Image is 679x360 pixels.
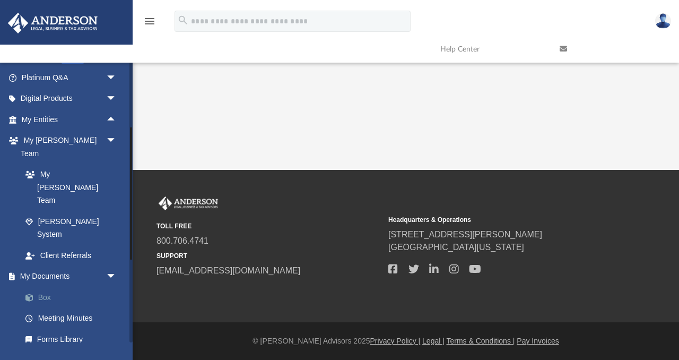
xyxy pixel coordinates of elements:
[447,337,515,345] a: Terms & Conditions |
[156,196,220,210] img: Anderson Advisors Platinum Portal
[370,337,421,345] a: Privacy Policy |
[15,329,127,350] a: Forms Library
[106,130,127,152] span: arrow_drop_down
[15,308,133,329] a: Meeting Minutes
[15,245,127,266] a: Client Referrals
[388,230,542,239] a: [STREET_ADDRESS][PERSON_NAME]
[133,336,679,347] div: © [PERSON_NAME] Advisors 2025
[655,13,671,29] img: User Pic
[517,337,559,345] a: Pay Invoices
[7,266,133,287] a: My Documentsarrow_drop_down
[156,251,381,261] small: SUPPORT
[7,67,133,88] a: Platinum Q&Aarrow_drop_down
[7,130,127,164] a: My [PERSON_NAME] Teamarrow_drop_down
[422,337,445,345] a: Legal |
[156,221,381,231] small: TOLL FREE
[15,287,133,308] a: Box
[388,243,524,252] a: [GEOGRAPHIC_DATA][US_STATE]
[143,15,156,28] i: menu
[15,211,127,245] a: [PERSON_NAME] System
[432,28,552,70] a: Help Center
[15,164,122,211] a: My [PERSON_NAME] Team
[143,20,156,28] a: menu
[7,109,133,130] a: My Entitiesarrow_drop_up
[106,266,127,288] span: arrow_drop_down
[156,266,300,275] a: [EMAIL_ADDRESS][DOMAIN_NAME]
[177,14,189,26] i: search
[7,88,133,109] a: Digital Productsarrow_drop_down
[106,67,127,89] span: arrow_drop_down
[106,88,127,110] span: arrow_drop_down
[388,215,613,225] small: Headquarters & Operations
[156,236,208,245] a: 800.706.4741
[5,13,101,33] img: Anderson Advisors Platinum Portal
[106,109,127,131] span: arrow_drop_up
